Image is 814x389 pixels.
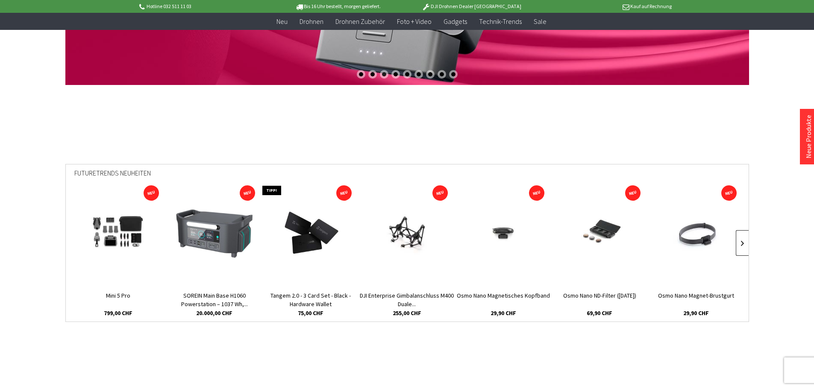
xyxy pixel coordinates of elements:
[262,291,359,308] a: Tangem 2.0 - 3 Card Set - Black - Hardware Wallet
[70,291,166,308] a: Mini 5 Pro
[166,291,262,308] a: SOREIN Main Base H1060 Powerstation – 1037 Wh,...
[138,1,271,12] p: Hotline 032 511 11 03
[294,13,329,30] a: Drohnen
[538,1,672,12] p: Kauf auf Rechnung
[804,115,813,158] a: Neue Produkte
[552,291,648,308] a: Osmo Nano ND-Filter ([DATE])
[426,70,435,79] div: 7
[335,17,385,26] span: Drohnen Zubehör
[479,17,522,26] span: Technik-Trends
[373,208,441,259] img: DJI Enterprise Gimbalanschluss M400 Duale Gimbal-Verbindung
[270,13,294,30] a: Neu
[391,13,438,30] a: Foto + Video
[405,1,538,12] p: DJI Drohnen Dealer [GEOGRAPHIC_DATA]
[196,309,232,317] span: 20.000,00 CHF
[683,309,709,317] span: 29,90 CHF
[368,70,377,79] div: 2
[393,309,421,317] span: 255,00 CHF
[276,17,288,26] span: Neu
[455,291,551,308] a: Osmo Nano Magnetisches Kopfband
[565,208,634,259] img: Osmo Nano ND-Filter (8/16/32)
[359,291,455,308] a: DJI Enterprise Gimbalanschluss M400 Duale...
[175,208,254,259] img: SOREIN Main Base H1060 Powerstation – 1037 Wh, 2200 W, LiFePO4
[74,164,740,188] div: Futuretrends Neuheiten
[438,70,446,79] div: 8
[449,70,458,79] div: 9
[104,309,132,317] span: 799,00 CHF
[391,70,400,79] div: 4
[403,70,411,79] div: 5
[397,17,432,26] span: Foto + Video
[300,17,323,26] span: Drohnen
[587,309,612,317] span: 69,90 CHF
[648,291,744,308] a: Osmo Nano Magnet-Brustgurt
[329,13,391,30] a: Drohnen Zubehör
[664,208,728,259] img: Osmo Nano Magnet-Brustgurt
[380,70,388,79] div: 3
[271,1,405,12] p: Bis 16 Uhr bestellt, morgen geliefert.
[469,208,538,259] img: Osmo Nano Magnetisches Kopfband
[473,13,528,30] a: Technik-Trends
[414,70,423,79] div: 6
[438,13,473,30] a: Gadgets
[444,17,467,26] span: Gadgets
[79,208,156,259] img: Mini 5 Pro
[357,70,365,79] div: 1
[298,309,323,317] span: 75,00 CHF
[491,309,516,317] span: 29,90 CHF
[534,17,547,26] span: Sale
[528,13,552,30] a: Sale
[279,208,342,259] img: Tangem 2.0 - 3 Card Set - Black - Hardware Wallet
